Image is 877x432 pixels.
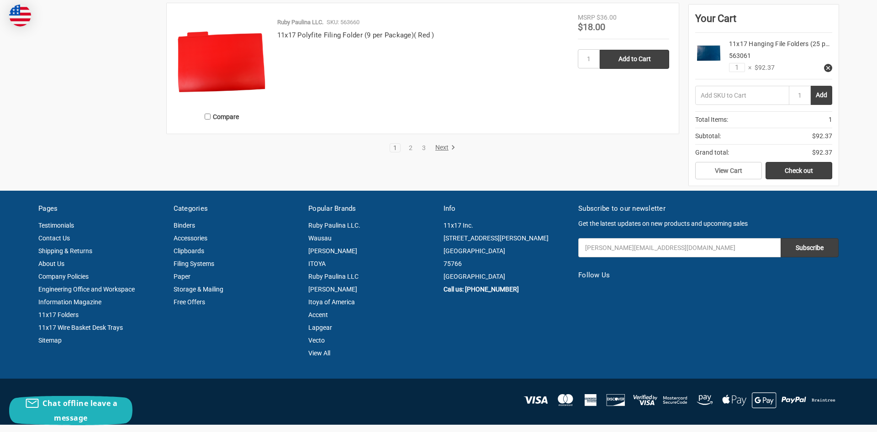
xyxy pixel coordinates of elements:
input: Subscribe [781,238,839,257]
input: Compare [205,114,211,120]
a: Next [432,144,455,152]
button: Add [811,86,832,105]
a: Lapgear [308,324,332,331]
h5: Popular Brands [308,203,434,214]
a: [PERSON_NAME] [308,286,357,293]
a: 11x17 Wire Basket Desk Trays [38,324,123,331]
a: Sitemap [38,337,62,344]
a: Testimonials [38,222,74,229]
a: 1 [390,145,400,151]
span: × [745,63,751,73]
span: Chat offline leave a message [42,398,117,423]
a: View Cart [695,162,762,179]
a: Engineering Office and Workspace Information Magazine [38,286,135,306]
address: 11x17 Inc. [STREET_ADDRESS][PERSON_NAME] [GEOGRAPHIC_DATA] 75766 [GEOGRAPHIC_DATA] [444,219,569,283]
span: 563061 [729,52,751,59]
p: Ruby Paulina LLC. [277,18,323,27]
span: $92.37 [812,131,832,141]
h5: Pages [38,203,164,214]
a: Wausau [308,234,332,242]
a: 11x17 Polyfite Filing Folder (9 per Package)( Red ) [277,31,434,39]
a: Call us: [PHONE_NUMBER] [444,286,519,293]
h5: Subscribe to our newsletter [578,203,839,214]
a: [PERSON_NAME] [308,247,357,255]
a: Vecto [308,337,325,344]
p: © 2025 11x17 [38,397,434,406]
input: Add SKU to Cart [695,86,789,105]
div: Your Cart [695,11,832,33]
a: 3 [419,145,429,151]
img: 11x17 Polyfite Filing Folder (9 per Package)( Red ) [176,13,268,104]
a: Company Policies [38,273,89,280]
h5: Info [444,203,569,214]
a: Accessories [174,234,207,242]
a: View All [308,349,330,357]
img: duty and tax information for United States [9,5,31,26]
a: Filing Systems [174,260,214,267]
a: Contact Us [38,234,70,242]
span: 1 [829,115,832,125]
span: $92.37 [751,63,775,73]
a: Ruby Paulina LLC. [308,222,360,229]
p: SKU: 563660 [327,18,359,27]
img: 11x17 Hanging File Folders [695,39,723,67]
a: Shipping & Returns [38,247,92,255]
span: $18.00 [578,21,605,32]
span: Grand total: [695,148,729,157]
a: About Us [38,260,64,267]
h5: Categories [174,203,299,214]
iframe: Google Customer Reviews [802,407,877,432]
a: ITOYA [308,260,326,267]
a: Binders [174,222,195,229]
a: Clipboards [174,247,204,255]
a: Free Offers [174,298,205,306]
span: $92.37 [812,148,832,157]
a: 2 [406,145,416,151]
p: Get the latest updates on new products and upcoming sales [578,219,839,229]
button: Chat offline leave a message [9,396,132,425]
span: $36.00 [597,14,617,21]
a: Paper [174,273,190,280]
a: Ruby Paulina LLC [308,273,359,280]
span: Subtotal: [695,131,721,141]
div: MSRP [578,13,595,22]
a: Check out [766,162,832,179]
a: Storage & Mailing [174,286,223,293]
a: 11x17 Folders [38,311,79,318]
a: 11x17 Hanging File Folders (25 p… [729,40,829,47]
a: Accent [308,311,328,318]
label: Compare [176,109,268,124]
span: Total Items: [695,115,728,125]
h5: Follow Us [578,270,839,281]
input: Your email address [578,238,781,257]
a: Itoya of America [308,298,355,306]
input: Add to Cart [600,50,669,69]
